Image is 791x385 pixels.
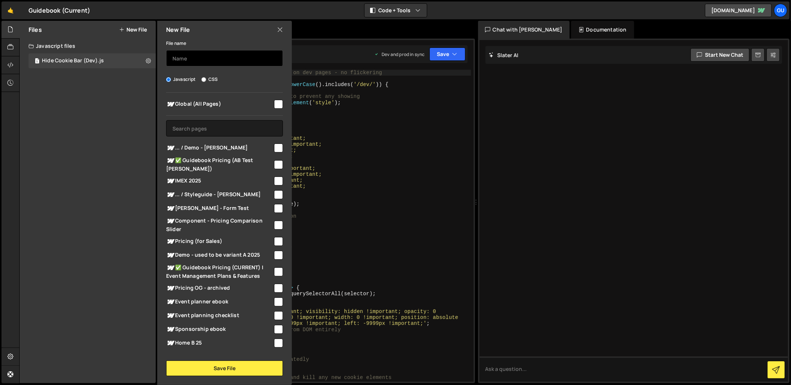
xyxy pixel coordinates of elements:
span: Event planning checklist [166,311,273,320]
input: CSS [201,77,206,82]
input: Search pages [166,120,283,136]
a: 🤙 [1,1,20,19]
span: ✅ Guidebook Pricing (CURRENT) | Event Management Plans & Features [166,263,273,280]
label: Javascript [166,76,196,83]
div: Dev and prod in sync [374,51,425,57]
a: Gu [774,4,787,17]
div: Hide Cookie Bar (Dev).js [42,57,104,64]
span: Global (All Pages) [166,100,273,109]
label: File name [166,40,186,47]
span: IMEX 2025 [166,177,273,185]
span: Event planner ebook [166,297,273,306]
span: Component - Pricing Comparison Slider [166,217,273,233]
span: Pricing (for Sales) [166,237,273,246]
span: Sponsorship ebook [166,325,273,334]
div: Javascript files [20,39,156,53]
h2: Files [29,26,42,34]
input: Javascript [166,77,171,82]
button: New File [119,27,147,33]
span: Home B 25 [166,339,273,348]
h2: New File [166,26,190,34]
span: 1 [35,59,39,65]
div: Chat with [PERSON_NAME] [478,21,570,39]
label: CSS [201,76,218,83]
span: ... / Demo - [PERSON_NAME] [166,144,273,152]
span: Demo - used to be variant A 2025 [166,251,273,260]
button: Start new chat [691,48,749,62]
span: ✅ Guidebook Pricing (AB Test [PERSON_NAME]) [166,156,273,172]
button: Code + Tools [365,4,427,17]
div: Guidebook (Current) [29,6,90,15]
button: Save File [166,361,283,376]
input: Name [166,50,283,66]
a: [DOMAIN_NAME] [705,4,772,17]
span: ... / Styleguide - [PERSON_NAME] [166,190,273,199]
div: Documentation [571,21,634,39]
h2: Slater AI [489,52,519,59]
span: Pricing OG - archived [166,284,273,293]
button: Save [429,47,465,61]
span: [PERSON_NAME] - Form Test [166,204,273,213]
div: 16498/45674.js [29,53,156,68]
